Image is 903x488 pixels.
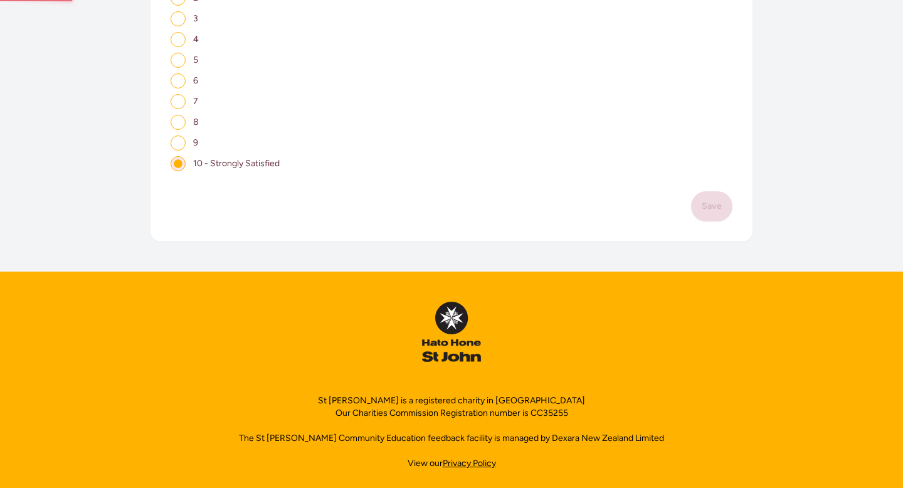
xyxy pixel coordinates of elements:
span: 7 [193,96,198,107]
span: 4 [193,34,199,45]
span: 5 [193,55,198,65]
input: 5 [171,53,186,68]
span: 10 - Strongly Satisfied [193,158,280,169]
input: 8 [171,115,186,130]
span: 9 [193,137,198,148]
a: View ourPrivacy Policy [408,457,496,470]
img: InPulse [422,302,480,362]
input: 10 - Strongly Satisfied [171,156,186,171]
span: 3 [193,13,198,24]
span: Privacy Policy [443,458,496,469]
input: 6 [171,73,186,88]
p: St [PERSON_NAME] is a registered charity in [GEOGRAPHIC_DATA] Our Charities Commission Registrati... [318,395,585,420]
input: 7 [171,94,186,109]
span: 8 [193,117,199,127]
span: 6 [193,75,198,86]
input: 4 [171,32,186,47]
input: 3 [171,11,186,26]
input: 9 [171,135,186,151]
p: The St [PERSON_NAME] Community Education feedback facility is managed by Dexara New Zealand Limited [239,432,664,445]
